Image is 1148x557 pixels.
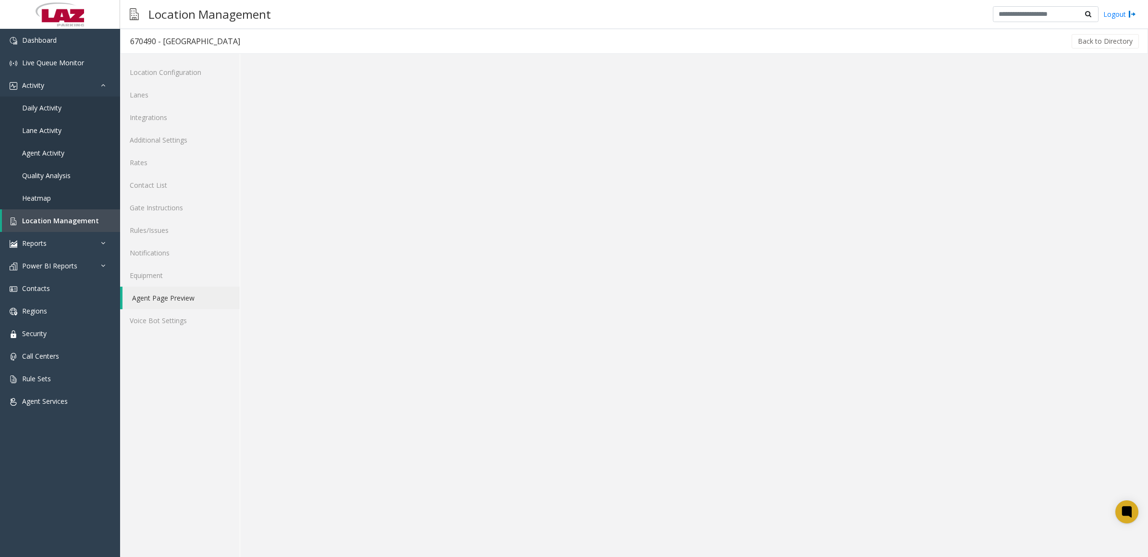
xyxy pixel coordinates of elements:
[22,36,57,45] span: Dashboard
[120,219,240,242] a: Rules/Issues
[120,174,240,196] a: Contact List
[22,397,68,406] span: Agent Services
[10,353,17,361] img: 'icon'
[1103,9,1136,19] a: Logout
[130,35,240,48] div: 670490 - [GEOGRAPHIC_DATA]
[120,106,240,129] a: Integrations
[10,285,17,293] img: 'icon'
[120,151,240,174] a: Rates
[10,82,17,90] img: 'icon'
[120,264,240,287] a: Equipment
[22,261,77,270] span: Power BI Reports
[120,242,240,264] a: Notifications
[2,209,120,232] a: Location Management
[1072,34,1139,48] button: Back to Directory
[22,194,51,203] span: Heatmap
[22,58,84,67] span: Live Queue Monitor
[22,306,47,315] span: Regions
[22,81,44,90] span: Activity
[22,284,50,293] span: Contacts
[22,329,47,338] span: Security
[144,2,276,26] h3: Location Management
[10,263,17,270] img: 'icon'
[22,374,51,383] span: Rule Sets
[10,375,17,383] img: 'icon'
[22,216,99,225] span: Location Management
[22,171,71,180] span: Quality Analysis
[120,84,240,106] a: Lanes
[22,103,61,112] span: Daily Activity
[10,398,17,406] img: 'icon'
[120,196,240,219] a: Gate Instructions
[1128,9,1136,19] img: logout
[120,129,240,151] a: Additional Settings
[10,218,17,225] img: 'icon'
[122,287,240,309] a: Agent Page Preview
[22,148,64,157] span: Agent Activity
[10,240,17,248] img: 'icon'
[22,239,47,248] span: Reports
[22,126,61,135] span: Lane Activity
[22,351,59,361] span: Call Centers
[130,2,139,26] img: pageIcon
[120,61,240,84] a: Location Configuration
[10,37,17,45] img: 'icon'
[10,308,17,315] img: 'icon'
[10,60,17,67] img: 'icon'
[120,309,240,332] a: Voice Bot Settings
[10,330,17,338] img: 'icon'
